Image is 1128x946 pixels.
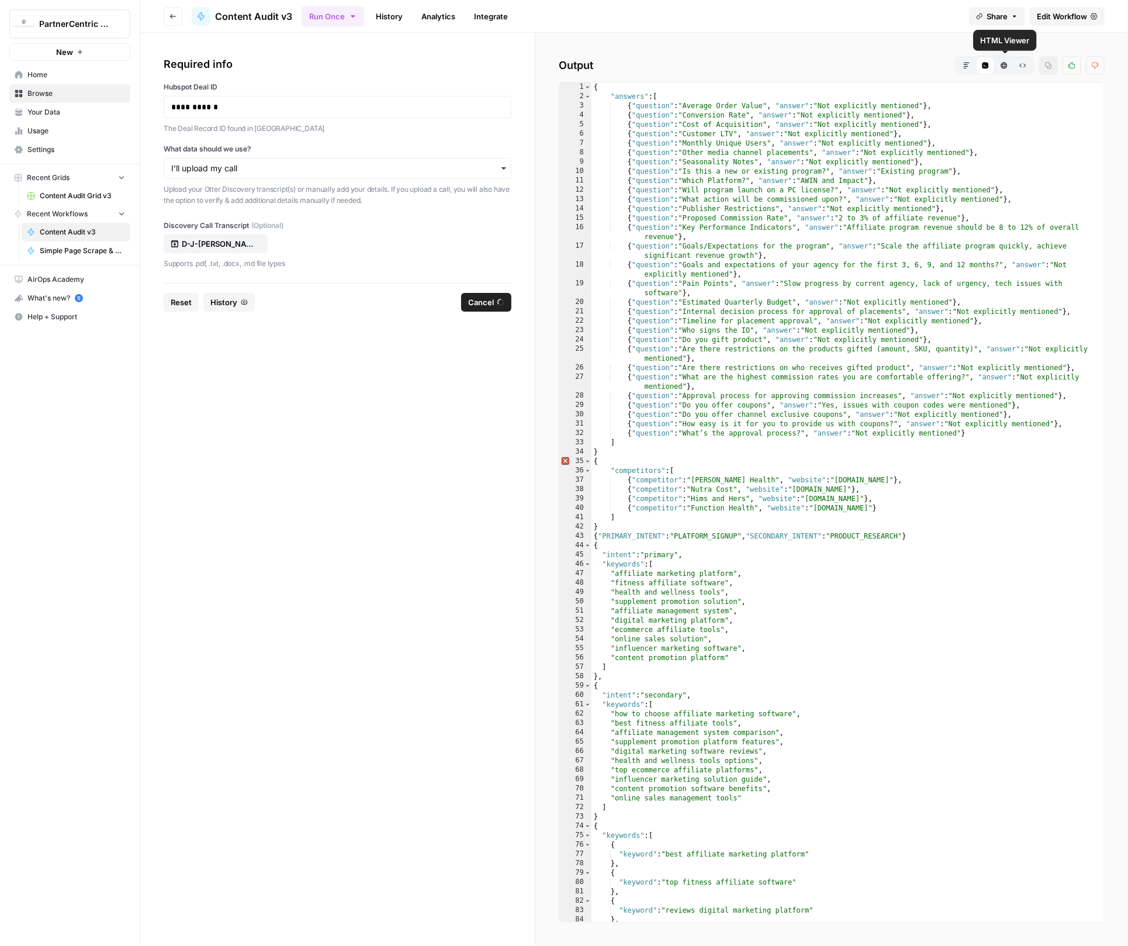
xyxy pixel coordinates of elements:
[559,335,591,344] div: 24
[559,840,591,850] div: 76
[559,185,591,195] div: 12
[27,107,125,118] span: Your Data
[9,84,130,103] a: Browse
[9,169,130,187] button: Recent Grids
[27,172,70,183] span: Recent Grids
[9,122,130,140] a: Usage
[559,775,591,784] div: 69
[584,92,591,101] span: Toggle code folding, rows 2 through 33
[559,56,1105,75] h2: Output
[559,139,591,148] div: 7
[210,296,237,308] span: History
[467,7,515,26] a: Integrate
[1037,11,1087,22] span: Edit Workflow
[559,279,591,298] div: 19
[559,494,591,503] div: 39
[559,307,591,316] div: 21
[969,7,1025,26] button: Share
[559,906,591,915] div: 83
[559,401,591,410] div: 29
[75,294,83,302] a: 5
[27,144,125,155] span: Settings
[559,868,591,878] div: 79
[559,92,591,101] div: 2
[559,344,591,363] div: 25
[559,831,591,840] div: 75
[182,238,257,250] p: D-J-[PERSON_NAME]-and-[PERSON_NAME]-3e5adf73-7b57.docx
[251,220,283,231] span: (Optional)
[559,260,591,279] div: 18
[559,672,591,681] div: 58
[559,363,591,372] div: 26
[559,737,591,747] div: 65
[40,191,125,201] span: Content Audit Grid v3
[584,541,591,550] span: Toggle code folding, rows 44 through 58
[164,258,511,270] p: Supports .pdf, .txt, .docx, .md file types
[559,634,591,644] div: 54
[559,859,591,868] div: 78
[559,756,591,765] div: 67
[559,616,591,625] div: 52
[9,43,130,61] button: New
[584,831,591,840] span: Toggle code folding, rows 75 through 91
[559,419,591,429] div: 31
[584,466,591,475] span: Toggle code folding, rows 36 through 41
[559,429,591,438] div: 32
[559,475,591,485] div: 37
[559,541,591,550] div: 44
[559,522,591,531] div: 42
[414,7,462,26] a: Analytics
[27,209,88,219] span: Recent Workflows
[559,298,591,307] div: 20
[559,120,591,129] div: 5
[164,144,511,154] label: What data should we use?
[27,274,125,285] span: AirOps Academy
[369,7,410,26] a: History
[22,187,130,205] a: Content Audit Grid v3
[22,241,130,260] a: Simple Page Scrape & Analysis
[559,447,591,457] div: 34
[559,681,591,690] div: 59
[302,6,364,26] button: Run Once
[584,82,591,92] span: Toggle code folding, rows 1 through 34
[559,148,591,157] div: 8
[1030,7,1105,26] a: Edit Workflow
[9,9,130,39] button: Workspace: PartnerCentric Sales Tools
[559,241,591,260] div: 17
[9,103,130,122] a: Your Data
[559,588,591,597] div: 49
[9,308,130,326] button: Help + Support
[559,597,591,606] div: 50
[192,7,292,26] a: Content Audit v3
[22,223,130,241] a: Content Audit v3
[559,887,591,896] div: 81
[584,840,591,850] span: Toggle code folding, rows 76 through 78
[559,129,591,139] div: 6
[559,644,591,653] div: 55
[203,293,255,312] button: History
[559,316,591,326] div: 22
[584,560,591,569] span: Toggle code folding, rows 46 through 57
[559,513,591,522] div: 41
[559,466,591,475] div: 36
[559,662,591,672] div: 57
[987,11,1008,22] span: Share
[559,690,591,700] div: 60
[9,205,130,223] button: Recent Workflows
[559,503,591,513] div: 40
[164,293,199,312] button: Reset
[559,915,591,924] div: 84
[559,709,591,719] div: 62
[559,803,591,812] div: 72
[559,747,591,756] div: 66
[559,812,591,821] div: 73
[559,485,591,494] div: 38
[559,457,591,466] div: 35
[559,372,591,391] div: 27
[559,391,591,401] div: 28
[559,728,591,737] div: 64
[40,246,125,256] span: Simple Page Scrape & Analysis
[559,167,591,176] div: 10
[27,88,125,99] span: Browse
[559,850,591,859] div: 77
